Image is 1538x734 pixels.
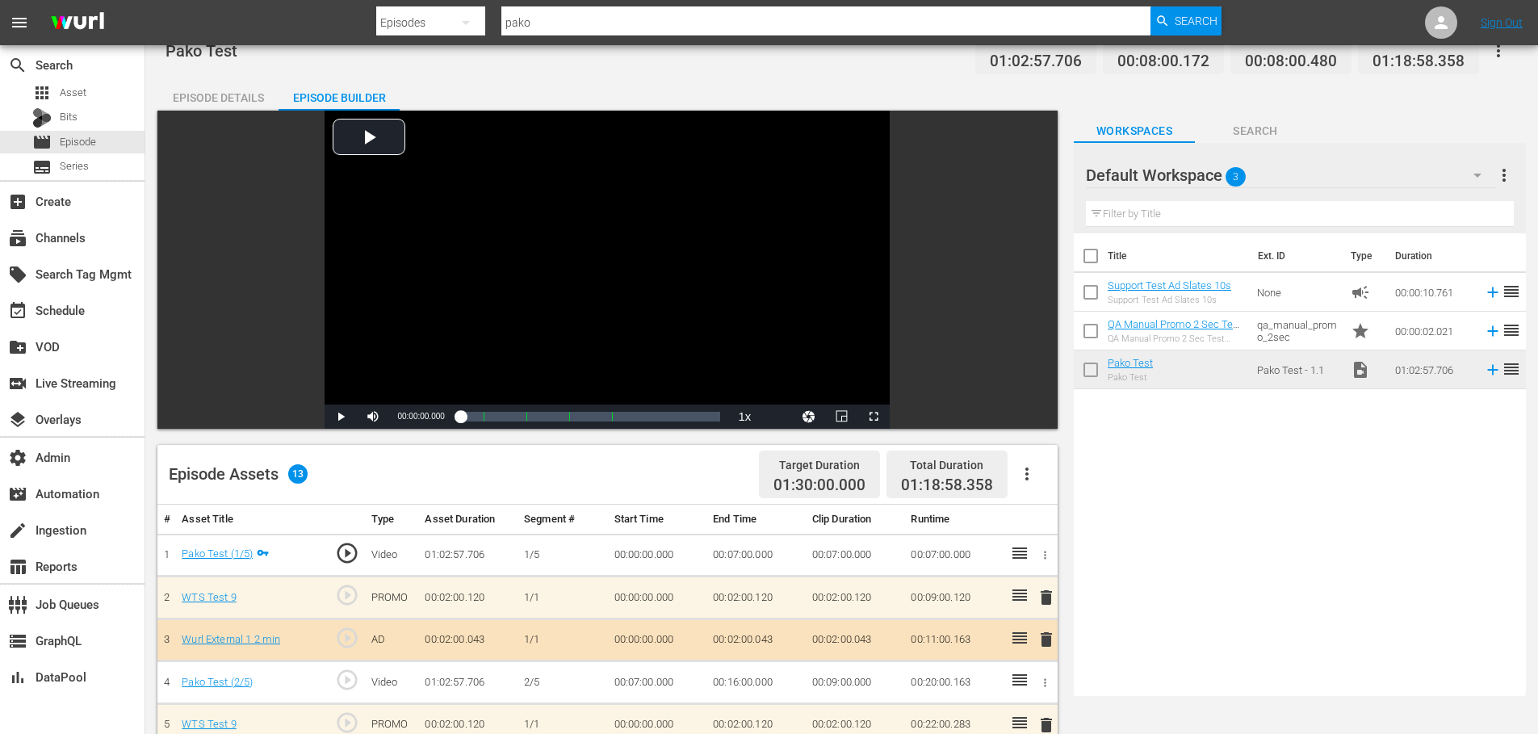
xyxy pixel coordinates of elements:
th: Asset Title [175,505,329,535]
th: Type [1341,233,1385,279]
span: 13 [288,464,308,484]
td: qa_manual_promo_2sec [1251,312,1344,350]
span: Episode [32,132,52,152]
span: Asset [32,83,52,103]
a: Pako Test (1/5) [182,547,253,560]
button: Episode Details [157,78,279,111]
div: Video Player [325,111,890,429]
span: Admin [8,448,27,468]
td: 1/1 [518,619,607,661]
td: 2 [157,577,175,619]
span: Search [1195,121,1316,141]
td: 00:02:00.120 [806,577,905,619]
span: reorder [1502,321,1521,340]
th: Duration [1385,233,1482,279]
span: Search Tag Mgmt [8,265,27,284]
td: 1/1 [518,577,607,619]
button: Jump To Time [793,405,825,429]
span: 01:02:57.706 [990,52,1082,71]
td: PROMO [365,577,419,619]
span: Bits [60,109,78,125]
a: QA Manual Promo 2 Sec Test Asset [1108,318,1242,342]
td: Pako Test - 1.1 [1251,350,1344,389]
span: 00:08:00.480 [1245,52,1337,71]
a: WTS Test 9 [182,718,236,730]
div: Default Workspace [1086,153,1497,198]
td: 00:11:00.163 [904,619,1004,661]
td: 00:16:00.000 [706,661,806,704]
button: delete [1037,585,1056,609]
span: Overlays [8,410,27,430]
td: 4 [157,661,175,704]
td: 00:02:00.043 [418,619,518,661]
a: WTS Test 9 [182,591,236,603]
td: 00:07:00.000 [608,661,707,704]
div: QA Manual Promo 2 Sec Test Asset [1108,333,1244,344]
th: Start Time [608,505,707,535]
td: 00:02:00.043 [706,619,806,661]
span: more_vert [1494,166,1514,185]
td: 00:00:00.000 [608,534,707,577]
span: 01:18:58.358 [901,476,993,494]
span: delete [1037,630,1056,649]
div: Episode Builder [279,78,400,117]
span: play_circle_outline [335,626,359,650]
span: Schedule [8,301,27,321]
td: 00:07:00.000 [904,534,1004,577]
div: Episode Details [157,78,279,117]
span: 00:00:00.000 [397,412,444,421]
svg: Add to Episode [1484,283,1502,301]
td: 00:00:00.000 [608,619,707,661]
td: 00:07:00.000 [806,534,905,577]
img: ans4CAIJ8jUAAAAAAAAAAAAAAAAAAAAAAAAgQb4GAAAAAAAAAAAAAAAAAAAAAAAAJMjXAAAAAAAAAAAAAAAAAAAAAAAAgAT5G... [39,4,116,42]
a: Pako Test [1108,357,1153,369]
th: Title [1108,233,1248,279]
span: Series [32,157,52,177]
span: Asset [60,85,86,101]
div: Pako Test [1108,372,1153,383]
a: Pako Test (2/5) [182,676,253,688]
span: menu [10,13,29,32]
span: Automation [8,484,27,504]
td: 00:00:00.000 [608,577,707,619]
td: 01:02:57.706 [1389,350,1477,389]
th: # [157,505,175,535]
td: 00:02:00.043 [806,619,905,661]
td: 00:02:00.120 [706,577,806,619]
a: Sign Out [1481,16,1523,29]
td: 00:02:00.120 [418,577,518,619]
span: Promo [1351,321,1370,341]
th: Runtime [904,505,1004,535]
button: Fullscreen [857,405,890,429]
span: Pako Test [166,41,237,61]
button: Playback Rate [728,405,761,429]
span: Reports [8,557,27,577]
span: 01:18:58.358 [1372,52,1465,71]
span: Episode [60,134,96,150]
div: Total Duration [901,454,993,476]
button: Search [1150,6,1222,36]
span: delete [1037,588,1056,607]
span: play_circle_outline [335,668,359,692]
span: Create [8,192,27,212]
th: Clip Duration [806,505,905,535]
div: Target Duration [773,454,865,476]
span: 00:08:00.172 [1117,52,1209,71]
span: Workspaces [1074,121,1195,141]
button: Episode Builder [279,78,400,111]
td: Video [365,661,419,704]
td: None [1251,273,1344,312]
span: Job Queues [8,595,27,614]
span: Ad [1351,283,1370,302]
span: play_circle_outline [335,583,359,607]
td: 3 [157,619,175,661]
div: Support Test Ad Slates 10s [1108,295,1231,305]
td: 00:00:10.761 [1389,273,1477,312]
div: Bits [32,108,52,128]
td: 00:07:00.000 [706,534,806,577]
svg: Add to Episode [1484,322,1502,340]
span: reorder [1502,359,1521,379]
span: Series [60,158,89,174]
td: 00:09:00.000 [806,661,905,704]
th: Asset Duration [418,505,518,535]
